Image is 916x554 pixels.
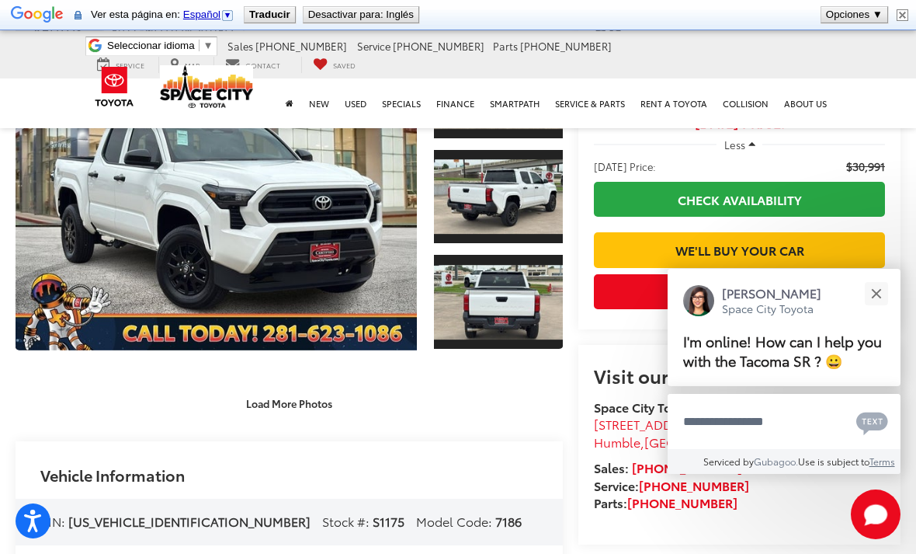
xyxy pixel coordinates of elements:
[433,265,564,339] img: 2024 Toyota TACOMA SR SR
[703,455,754,468] span: Serviced by
[668,394,900,450] textarea: Type your message
[594,415,812,451] a: [STREET_ADDRESS] Humble,[GEOGRAPHIC_DATA] 77338
[632,458,742,476] a: [PHONE_NUMBER]
[183,9,220,20] span: Español
[722,301,821,316] p: Space City Toyota
[278,78,301,128] a: Home
[776,78,834,128] a: About Us
[85,61,144,112] img: Toyota
[594,232,885,267] a: We'll Buy Your Car
[495,512,522,530] span: 7186
[301,57,367,73] a: My Saved Vehicles
[185,60,200,70] span: Map
[798,455,869,468] span: Use is subject to
[639,476,749,494] a: [PHONE_NUMBER]
[594,182,885,217] a: Check Availability
[594,365,885,385] h2: Visit our Store
[434,253,563,350] a: Expand Photo 3
[160,65,253,108] img: Space City Toyota
[373,512,404,530] span: S1175
[851,490,900,539] svg: Start Chat
[594,476,749,494] strong: Service:
[897,9,908,21] img: Cerrar
[846,159,885,174] span: $30,991
[683,331,882,371] span: I'm online! How can I help you with the Tacoma SR ? 😀
[12,43,422,350] img: 2024 Toyota TACOMA SR SR
[227,39,253,53] span: Sales
[337,78,374,128] a: Used
[107,40,195,51] span: Seleccionar idioma
[245,60,280,70] span: Contact
[594,493,737,511] strong: Parts:
[851,490,900,539] button: Toggle Chat Window
[722,284,821,301] p: [PERSON_NAME]
[304,7,418,23] button: Desactivar para: Inglés
[869,455,895,468] a: Terms
[333,60,356,70] span: Saved
[40,512,65,530] span: VIN:
[493,39,518,53] span: Parts
[249,9,290,20] b: Traducir
[724,138,745,152] span: Less
[644,433,774,451] span: [GEOGRAPHIC_DATA]
[594,415,706,433] span: [STREET_ADDRESS]
[594,159,656,174] span: [DATE] Price:
[520,39,612,53] span: [PHONE_NUMBER]
[627,493,737,511] a: [PHONE_NUMBER]
[107,40,213,51] a: Seleccionar idioma​
[245,7,295,23] button: Traducir
[183,9,234,20] a: Español
[203,40,213,51] span: ▼
[374,78,429,128] a: Specials
[594,398,697,416] strong: Space City Toyota
[301,78,337,128] a: New
[821,7,887,23] button: Opciones ▼
[16,44,417,350] a: Expand Photo 0
[116,60,144,70] span: Service
[213,57,292,73] a: Contact
[91,9,238,20] span: Ver esta página en:
[859,277,893,310] button: Close
[75,9,82,21] img: El contenido de esta página segura se enviará a Google para traducirlo con una conexión segura.
[594,274,885,309] button: Get Price Now
[235,390,343,417] button: Load More Photos
[668,269,900,474] div: Close[PERSON_NAME]Space City ToyotaI'm online! How can I help you with the Tacoma SR ? 😀Type your...
[594,458,629,476] span: Sales:
[852,404,893,439] button: Chat with SMS
[357,39,390,53] span: Service
[547,78,633,128] a: Service & Parts
[393,39,484,53] span: [PHONE_NUMBER]
[322,512,370,530] span: Stock #:
[68,512,311,530] span: [US_VEHICLE_IDENTIFICATION_NUMBER]
[594,433,640,451] span: Humble
[482,78,547,128] a: SmartPath
[199,40,200,51] span: ​
[429,78,482,128] a: Finance
[856,410,888,435] svg: Text
[716,131,763,159] button: Less
[715,78,776,128] a: Collision
[633,78,715,128] a: Rent a Toyota
[416,512,492,530] span: Model Code:
[11,5,64,26] img: Google Traductor
[85,57,156,73] a: Service
[255,39,347,53] span: [PHONE_NUMBER]
[594,433,812,451] span: ,
[433,160,564,234] img: 2024 Toyota TACOMA SR SR
[434,148,563,245] a: Expand Photo 2
[158,57,211,73] a: Map
[754,455,798,468] a: Gubagoo.
[40,466,185,483] h2: Vehicle Information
